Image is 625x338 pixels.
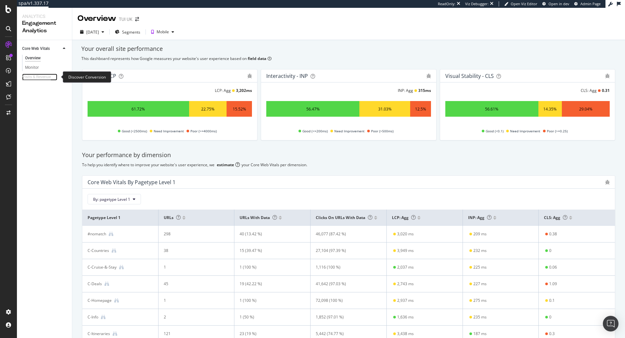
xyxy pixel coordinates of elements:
div: C-Deals [88,281,102,287]
div: 56.47% [306,106,320,112]
div: 0 [549,248,551,254]
span: Good (<2500ms) [122,127,147,135]
div: 1 (100 %) [240,298,299,303]
div: Engagement Analytics [22,20,67,35]
div: 187 ms [473,331,487,337]
div: 1,116 (100 %) [316,264,375,270]
div: LCP: Agg [215,88,231,93]
div: Interactivity - INP [266,73,308,79]
span: Good (<0.1) [486,127,504,135]
span: LCP: Agg [392,215,416,220]
span: pagetype Level 1 [88,215,151,221]
div: 0.38 [549,231,557,237]
div: Mobile [157,30,169,34]
button: Segments [112,27,143,37]
a: Visits & Revenue [22,74,57,81]
span: Poor (>500ms) [371,127,394,135]
div: 2,743 ms [397,281,414,287]
div: 31.03% [378,106,392,112]
div: ReadOnly: [438,1,455,7]
div: Core Web Vitals By pagetype Level 1 [88,179,175,185]
div: 2,937 ms [397,298,414,303]
div: 1 [164,264,223,270]
span: INP: Agg [468,215,492,220]
div: TUI UK [119,16,132,22]
span: Poor (>=0.25) [547,127,568,135]
div: 1 (100 %) [240,264,299,270]
div: Visits & Revenue [22,74,51,81]
div: 1,636 ms [397,314,414,320]
div: 1,852 (97.01 %) [316,314,375,320]
span: By: pagetype Level 1 [93,197,130,202]
div: 19 (42.22 %) [240,281,299,287]
div: arrow-right-arrow-left [135,17,139,22]
div: 315 ms [418,88,431,93]
a: Overview [25,55,67,62]
span: Open in dev [549,1,569,6]
span: Need Improvement [154,127,184,135]
span: Admin Page [580,1,601,6]
div: 235 ms [473,314,487,320]
div: 38 [164,248,223,254]
div: 227 ms [473,281,487,287]
div: 275 ms [473,298,487,303]
div: C-Info [88,314,98,320]
span: Open Viz Editor [511,1,537,6]
div: 72,098 (100 %) [316,298,375,303]
div: 15.52% [233,106,246,112]
div: C-Cruise-&-Stay [88,264,117,270]
div: 232 ms [473,248,487,254]
b: field data [248,56,266,61]
div: 225 ms [473,264,487,270]
a: Monitor [25,64,67,71]
a: Admin Page [574,1,601,7]
div: 0.1 [549,298,555,303]
div: 2 [164,314,223,320]
div: bug [247,74,252,78]
div: 1 [164,298,223,303]
div: 23 (19 %) [240,331,299,337]
div: CLS: Agg [581,88,597,93]
div: 2,037 ms [397,264,414,270]
div: Your overall site performance [81,45,616,53]
a: Open Viz Editor [504,1,537,7]
div: #nomatch [88,231,106,237]
button: [DATE] [77,27,107,37]
div: C-Countries [88,248,109,254]
div: 46,077 (87.42 %) [316,231,375,237]
div: Open Intercom Messenger [603,316,618,331]
div: 209 ms [473,231,487,237]
span: Poor (>=4000ms) [190,127,217,135]
div: 29.04% [579,106,592,112]
div: 40 (13.42 %) [240,231,299,237]
div: 1.09 [549,281,557,287]
div: 41,642 (97.03 %) [316,281,375,287]
span: Segments [122,29,140,35]
div: INP: Agg [398,88,413,93]
div: 5,442 (74.77 %) [316,331,375,337]
div: Your performance by dimension [82,151,615,159]
div: 121 [164,331,223,337]
div: Visual Stability - CLS [445,73,494,79]
span: Need Improvement [334,127,365,135]
div: 298 [164,231,223,237]
div: Monitor [25,64,39,71]
div: Discover Conversion [63,71,111,83]
div: 3,202 ms [236,88,252,93]
div: 22.75% [201,106,215,112]
a: Core Web Vitals [22,45,61,52]
div: Analytics [22,13,67,20]
div: 0 [549,314,551,320]
div: 1 (50 %) [240,314,299,320]
div: Viz Debugger: [465,1,489,7]
span: URLs with data [240,215,277,220]
span: Need Improvement [510,127,540,135]
div: [DATE] [86,29,99,35]
span: Clicks on URLs with data [316,215,372,220]
div: 0.3 [549,331,555,337]
div: 14.35% [543,106,557,112]
div: This dashboard represents how Google measures your website's user experience based on [81,56,616,61]
div: 3,438 ms [397,331,414,337]
div: 0.31 [602,88,610,93]
div: 12.5% [415,106,426,112]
